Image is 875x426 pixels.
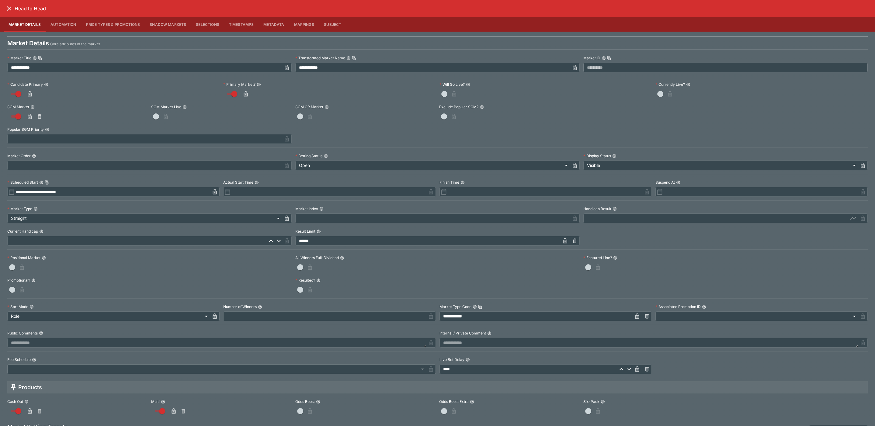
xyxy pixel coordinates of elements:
button: Market Type CodeCopy To Clipboard [473,305,477,309]
button: Number of Winners [258,305,262,309]
p: Resulted? [295,278,315,283]
button: Metadata [259,17,289,32]
button: Market IDCopy To Clipboard [602,56,606,60]
button: Internal / Private Comment [487,331,491,335]
div: Role [7,311,210,321]
button: Handicap Result [613,207,617,211]
button: Sort Mode [30,305,34,309]
p: Cash Out [7,399,23,404]
button: Exclude Popular SGM? [480,105,484,109]
button: Timestamps [224,17,259,32]
div: Open [295,161,570,170]
p: Result Limit [295,229,315,234]
p: Positional Market [7,255,40,260]
p: Internal / Private Comment [439,331,486,336]
button: Automation [46,17,81,32]
button: Featured Line? [613,256,617,260]
p: Multi [151,399,160,404]
p: Exclude Popular SGM? [439,104,478,109]
button: Will Go Live? [466,82,470,87]
p: Betting Status [295,153,322,158]
button: Associated Promotion ID [702,305,706,309]
h5: Products [18,384,42,391]
p: Actual Start Time [223,180,253,185]
p: SGM OR Market [295,104,323,109]
button: Candidate Primary [44,82,48,87]
button: SGM Market Live [182,105,187,109]
button: Promotional? [31,278,36,282]
button: Popular SGM Priority [45,127,49,132]
p: Odds Boost Extra [439,399,469,404]
button: SGM OR Market [325,105,329,109]
button: Positional Market [42,256,46,260]
button: Public Comments [39,331,43,335]
button: Six-Pack [601,400,605,404]
p: Currently Live? [655,82,685,87]
p: All Winners Full-Dividend [295,255,339,260]
button: Actual Start Time [255,180,259,185]
p: Market Type [7,206,32,211]
p: Suspend At [655,180,675,185]
p: Primary Market? [223,82,255,87]
button: Cash Out [24,400,29,404]
button: SGM Market [30,105,35,109]
button: Copy To Clipboard [478,305,482,309]
p: Live Bet Delay [439,357,464,362]
p: Promotional? [7,278,30,283]
p: Associated Promotion ID [655,304,701,309]
p: Scheduled Start [7,180,38,185]
button: Subject [319,17,346,32]
button: Shadow Markets [145,17,191,32]
p: SGM Market [7,104,29,109]
p: Sort Mode [7,304,28,309]
button: Market Order [32,154,36,158]
button: Suspend At [676,180,680,185]
h4: Market Details [7,39,49,47]
button: Primary Market? [257,82,261,87]
button: Fee Schedule [32,358,36,362]
button: Market Index [319,207,324,211]
button: Display Status [612,154,616,158]
p: Will Go Live? [439,82,465,87]
p: Finish Time [439,180,459,185]
button: Transformed Market NameCopy To Clipboard [346,56,351,60]
div: Visible [583,161,858,170]
p: Market Type Code [439,304,471,309]
button: Current Handicap [39,229,43,234]
button: Finish Time [460,180,465,185]
p: Market Title [7,55,31,61]
button: Betting Status [324,154,328,158]
p: Candidate Primary [7,82,43,87]
p: Handicap Result [583,206,611,211]
p: Odds Boost [295,399,315,404]
p: Featured Line? [583,255,612,260]
button: Market TitleCopy To Clipboard [33,56,37,60]
button: Mappings [289,17,319,32]
p: Market Order [7,153,31,158]
p: Transformed Market Name [295,55,345,61]
button: Copy To Clipboard [38,56,42,60]
div: Straight [7,213,282,223]
p: Number of Winners [223,304,257,309]
button: Odds Boost Extra [470,400,474,404]
p: Fee Schedule [7,357,31,362]
button: Selections [191,17,224,32]
button: close [4,3,15,14]
button: Resulted? [316,278,321,282]
button: Result Limit [317,229,321,234]
button: Market Details [4,17,46,32]
button: Scheduled StartCopy To Clipboard [39,180,43,185]
button: All Winners Full-Dividend [340,256,344,260]
button: Copy To Clipboard [45,180,49,185]
p: SGM Market Live [151,104,181,109]
button: Market Type [33,207,38,211]
p: Popular SGM Priority [7,127,44,132]
p: Market ID [583,55,600,61]
p: Public Comments [7,331,38,336]
button: Live Bet Delay [466,358,470,362]
p: Current Handicap [7,229,38,234]
p: Six-Pack [583,399,599,404]
p: Market Index [295,206,318,211]
p: Display Status [583,153,611,158]
button: Multi [161,400,165,404]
